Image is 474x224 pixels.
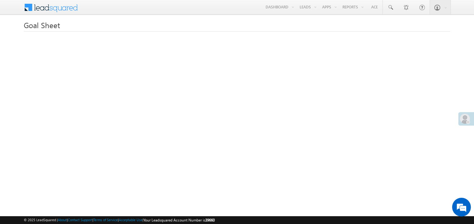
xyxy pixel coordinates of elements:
a: Acceptable Use [119,218,142,222]
a: Terms of Service [93,218,118,222]
span: 39660 [205,218,215,222]
span: Your Leadsquared Account Number is [143,218,215,222]
a: About [58,218,67,222]
span: Goal Sheet [24,20,60,30]
a: Contact Support [68,218,92,222]
span: © 2025 LeadSquared | | | | | [24,217,215,223]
